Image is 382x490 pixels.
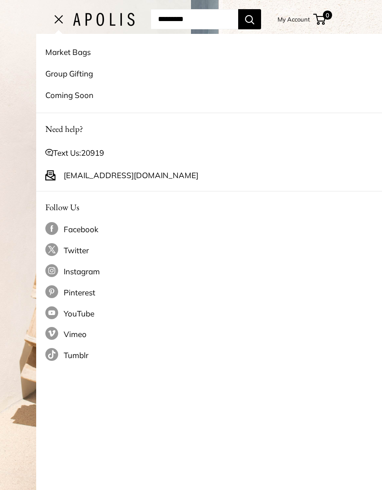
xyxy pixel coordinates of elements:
[53,146,104,160] span: Text Us:
[151,9,238,29] input: Search...
[238,9,261,29] button: Search
[81,148,104,158] a: 20919
[64,168,198,183] a: [EMAIL_ADDRESS][DOMAIN_NAME]
[323,11,332,20] span: 0
[278,14,310,25] a: My Account
[55,16,64,23] button: Open menu
[314,14,326,25] a: 0
[73,13,135,26] img: Apolis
